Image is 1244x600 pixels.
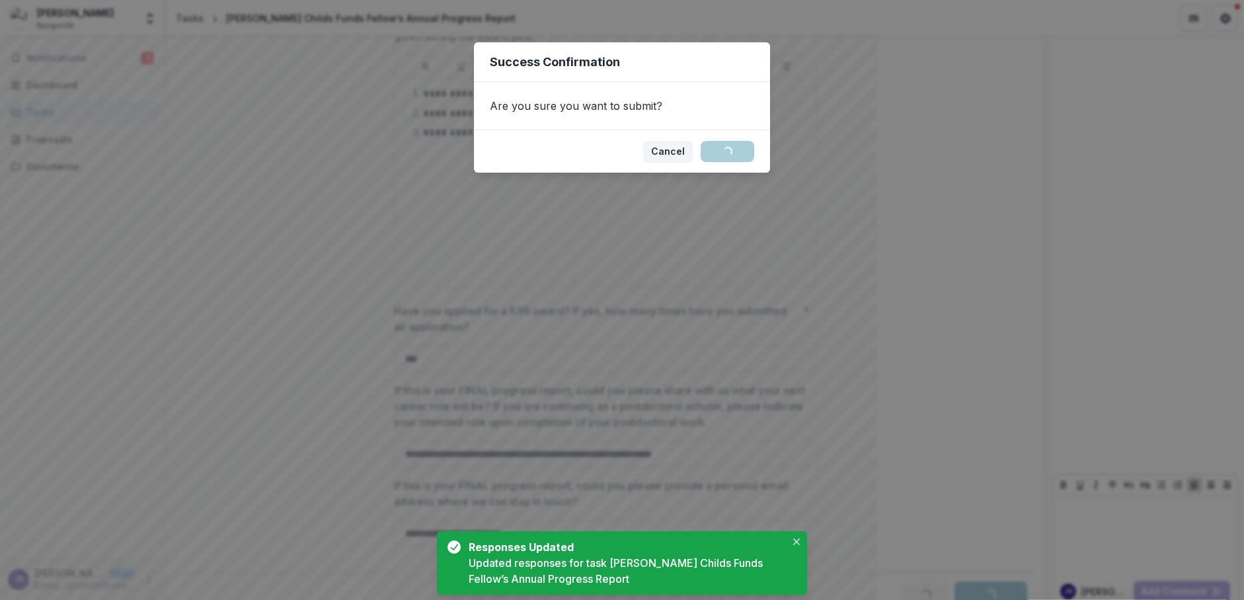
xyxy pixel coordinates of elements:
[474,42,770,82] header: Success Confirmation
[789,534,804,550] button: Close
[469,539,781,555] div: Responses Updated
[643,141,693,162] button: Cancel
[474,82,770,130] div: Are you sure you want to submit?
[469,555,786,587] div: Updated responses for task [PERSON_NAME] Childs Funds Fellow’s Annual Progress Report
